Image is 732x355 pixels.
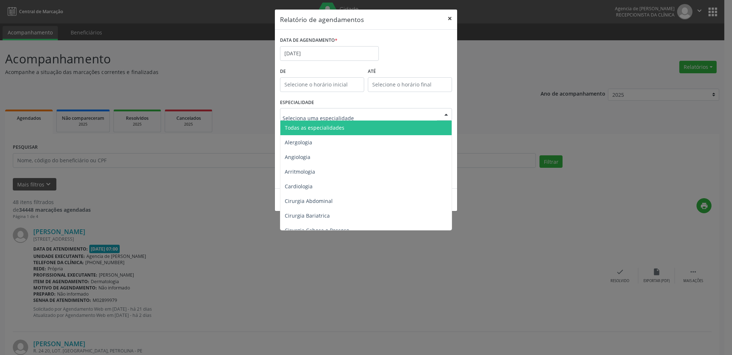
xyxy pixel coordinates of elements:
[285,168,315,175] span: Arritmologia
[280,15,364,24] h5: Relatório de agendamentos
[285,139,312,146] span: Alergologia
[285,227,349,234] span: Cirurgia Cabeça e Pescoço
[285,124,344,131] span: Todas as especialidades
[280,35,337,46] label: DATA DE AGENDAMENTO
[285,212,330,219] span: Cirurgia Bariatrica
[285,154,310,160] span: Angiologia
[442,10,457,27] button: Close
[283,111,437,125] input: Seleciona uma especialidade
[285,183,313,190] span: Cardiologia
[285,197,333,204] span: Cirurgia Abdominal
[368,77,452,92] input: Selecione o horário final
[280,77,364,92] input: Selecione o horário inicial
[280,46,379,61] input: Selecione uma data ou intervalo
[280,97,314,108] label: ESPECIALIDADE
[280,66,364,77] label: De
[368,66,452,77] label: ATÉ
